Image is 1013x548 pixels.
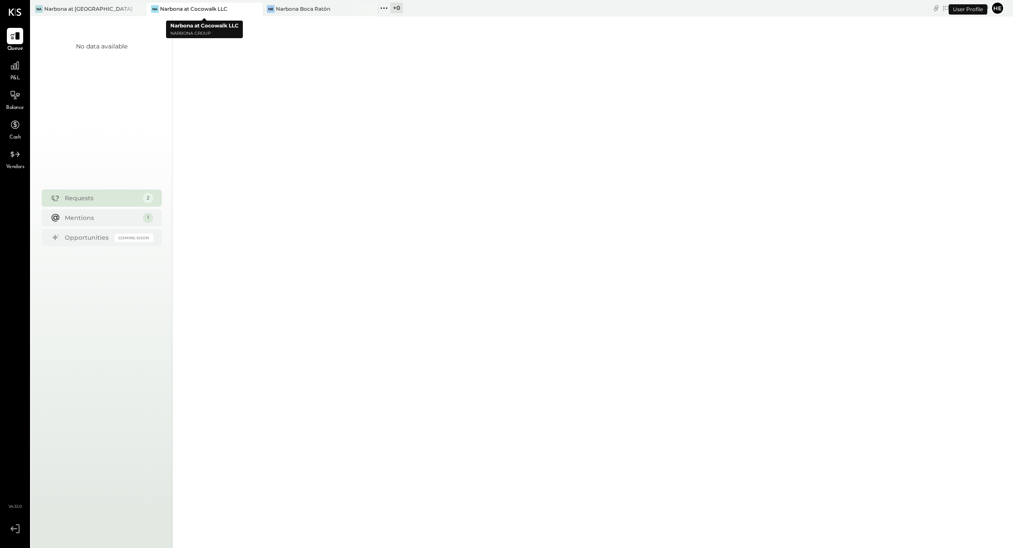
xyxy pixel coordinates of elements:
[170,22,239,29] b: Narbona at Cocowalk LLC
[143,193,153,203] div: 2
[7,45,23,53] span: Queue
[0,117,30,142] a: Cash
[35,5,43,13] div: Na
[0,57,30,82] a: P&L
[143,213,153,223] div: 1
[65,194,139,202] div: Requests
[6,163,24,171] span: Vendors
[76,42,127,51] div: No data available
[0,146,30,171] a: Vendors
[6,104,24,112] span: Balance
[932,3,940,12] div: copy link
[0,28,30,53] a: Queue
[170,30,239,37] p: Narbona Group
[115,234,153,242] div: Coming Soon
[943,4,989,12] div: [DATE]
[991,1,1004,15] button: He
[9,134,21,142] span: Cash
[10,75,20,82] span: P&L
[267,5,275,13] div: NB
[160,5,227,12] div: Narbona at Cocowalk LLC
[151,5,159,13] div: Na
[44,5,134,12] div: Narbona at [GEOGRAPHIC_DATA] LLC
[65,233,110,242] div: Opportunities
[0,87,30,112] a: Balance
[276,5,330,12] div: Narbona Boca Ratōn
[65,214,139,222] div: Mentions
[390,3,403,13] div: + 0
[949,4,987,15] div: User Profile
